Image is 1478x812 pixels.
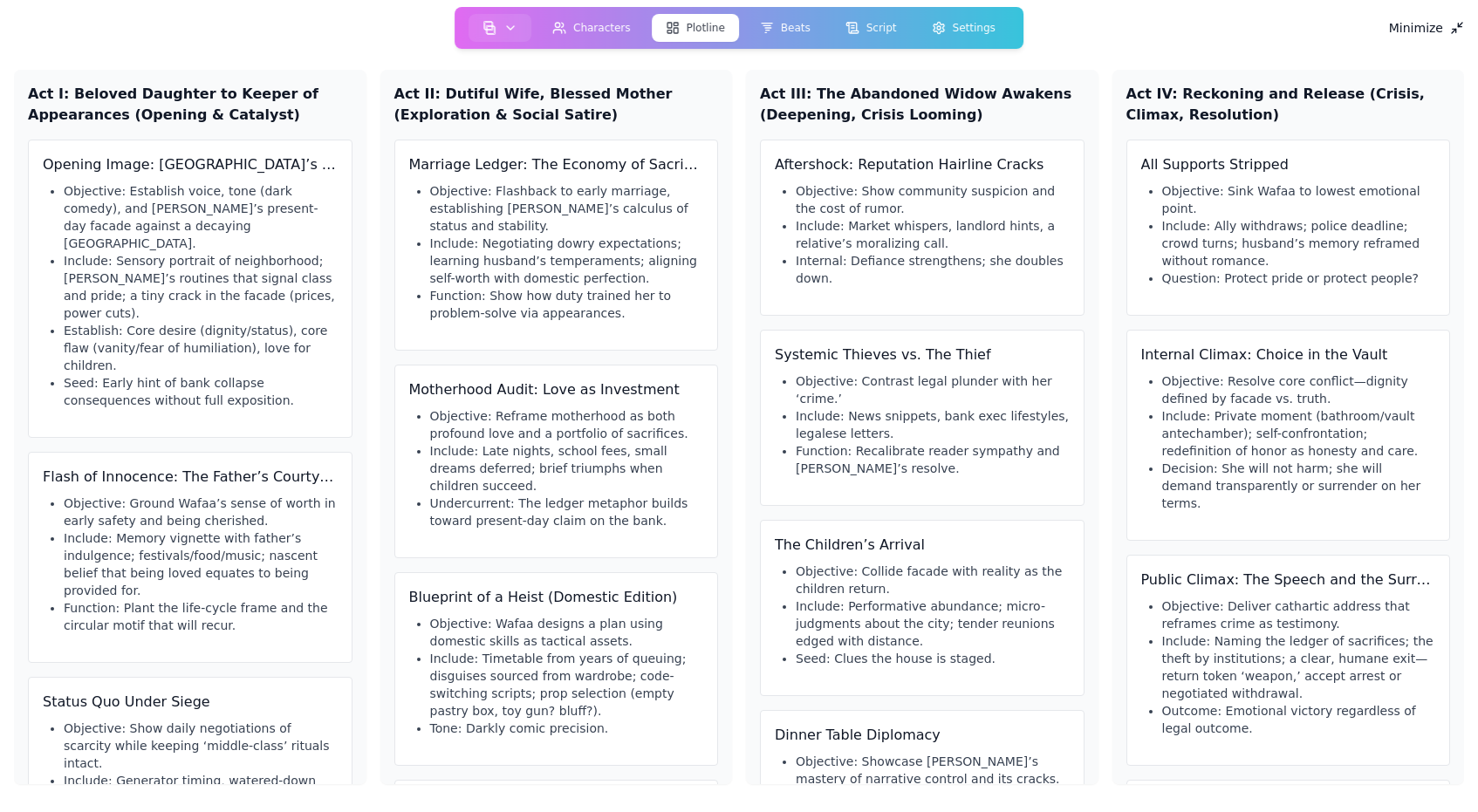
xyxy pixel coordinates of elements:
li: Tone: Darkly comic precision. [430,720,704,737]
h3: Blueprint of a Heist (Domestic Edition) [409,587,704,608]
li: Objective: Show community suspicion and the cost of rumor. [796,182,1070,217]
li: Seed: Clues the house is staged. [796,650,1070,667]
a: Beats [742,10,828,45]
h3: Status Quo Under Siege [43,692,338,713]
li: Objective: Sink Wafaa to lowest emotional point. [1162,182,1436,217]
li: Function: Recalibrate reader sympathy and [PERSON_NAME]’s resolve. [796,442,1070,477]
li: Include: Private moment (bathroom/vault antechamber); self-confrontation; redefinition of honor a... [1162,407,1436,460]
h3: Motherhood Audit: Love as Investment [409,379,704,400]
h3: Public Climax: The Speech and the Surrender [1141,570,1436,590]
li: Function: Show how duty trained her to problem-solve via appearances. [430,287,704,322]
li: Seed: Early hint of bank collapse consequences without full exposition. [64,374,338,409]
a: Script [828,10,914,45]
li: Objective: Reframe motherhood as both profound love and a portfolio of sacrifices. [430,407,704,442]
h2: Act III: The Abandoned Widow Awakens (Deepening, Crisis Looming) [760,84,1085,126]
li: Include: Memory vignette with father’s indulgence; festivals/food/music; nascent belief that bein... [64,529,338,599]
button: Characters [538,14,645,42]
li: Decision: She will not harm; she will demand transparently or surrender on her terms. [1162,460,1436,512]
li: Objective: Deliver cathartic address that reframes crime as testimony. [1162,597,1436,632]
li: Undercurrent: The ledger metaphor builds toward present-day claim on the bank. [430,495,704,529]
li: Outcome: Emotional victory regardless of legal outcome. [1162,702,1436,737]
img: storyboard [482,21,496,35]
li: Objective: Flashback to early marriage, establishing [PERSON_NAME]’s calculus of status and stabi... [430,182,704,235]
li: Function: Plant the life-cycle frame and the circular motif that will recur. [64,599,338,634]
h3: Aftershock: Reputation Hairline Cracks [775,154,1070,175]
li: Objective: Collide facade with reality as the children return. [796,563,1070,597]
h2: Act I: Beloved Daughter to Keeper of Appearances (Opening & Catalyst) [28,84,352,126]
li: Internal: Defiance strengthens; she doubles down. [796,252,1070,287]
h3: Internal Climax: Choice in the Vault [1141,345,1436,365]
li: Establish: Core desire (dignity/status), core flaw (vanity/fear of humiliation), love for children. [64,322,338,374]
li: Objective: Wafaa designs a plan using domestic skills as tactical assets. [430,615,704,650]
li: Objective: Ground Wafaa’s sense of worth in early safety and being cherished. [64,495,338,529]
li: Include: Performative abundance; micro-judgments about the city; tender reunions edged with dista... [796,597,1070,650]
a: Characters [535,10,648,45]
button: Settings [918,14,1009,42]
h2: Act II: Dutiful Wife, Blessed Mother (Exploration & Social Satire) [394,84,719,126]
a: Plotline [648,10,742,45]
h3: Marriage Ledger: The Economy of Sacrifice [409,154,704,175]
li: Objective: Contrast legal plunder with her ‘crime.’ [796,372,1070,407]
button: Script [831,14,911,42]
h3: All Supports Stripped [1141,154,1436,175]
li: Include: Naming the ledger of sacrifices; the theft by institutions; a clear, humane exit—return ... [1162,632,1436,702]
li: Question: Protect pride or protect people? [1162,270,1436,287]
a: Settings [914,10,1013,45]
li: Include: Sensory portrait of neighborhood; [PERSON_NAME]’s routines that signal class and pride; ... [64,252,338,322]
li: Include: Ally withdraws; police deadline; crowd turns; husband’s memory reframed without romance. [1162,217,1436,270]
h3: Dinner Table Diplomacy [775,725,1070,746]
li: Objective: Show daily negotiations of scarcity while keeping ‘middle-class’ rituals intact. [64,720,338,772]
button: Beats [746,14,825,42]
h2: Act IV: Reckoning and Release (Crisis, Climax, Resolution) [1126,84,1451,126]
h3: The Children’s Arrival [775,535,1070,556]
h3: Systemic Thieves vs. The Thief [775,345,1070,365]
li: Objective: Establish voice, tone (dark comedy), and [PERSON_NAME]’s present-day facade against a ... [64,182,338,252]
button: Plotline [652,14,739,42]
li: Include: Late nights, school fees, small dreams deferred; brief triumphs when children succeed. [430,442,704,495]
li: Include: News snippets, bank exec lifestyles, legalese letters. [796,407,1070,442]
h3: Opening Image: [GEOGRAPHIC_DATA]’s Patina [43,154,338,175]
li: Include: Timetable from years of queuing; disguises sourced from wardrobe; code-switching scripts... [430,650,704,720]
div: Minimize [1389,21,1464,35]
li: Objective: Resolve core conflict—dignity defined by facade vs. truth. [1162,372,1436,407]
li: Objective: Showcase [PERSON_NAME]’s mastery of narrative control and its cracks. [796,753,1070,788]
li: Include: Negotiating dowry expectations; learning husband’s temperaments; aligning self-worth wit... [430,235,704,287]
li: Include: Market whispers, landlord hints, a relative’s moralizing call. [796,217,1070,252]
h3: Flash of Innocence: The Father’s Courtyard [43,467,338,488]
